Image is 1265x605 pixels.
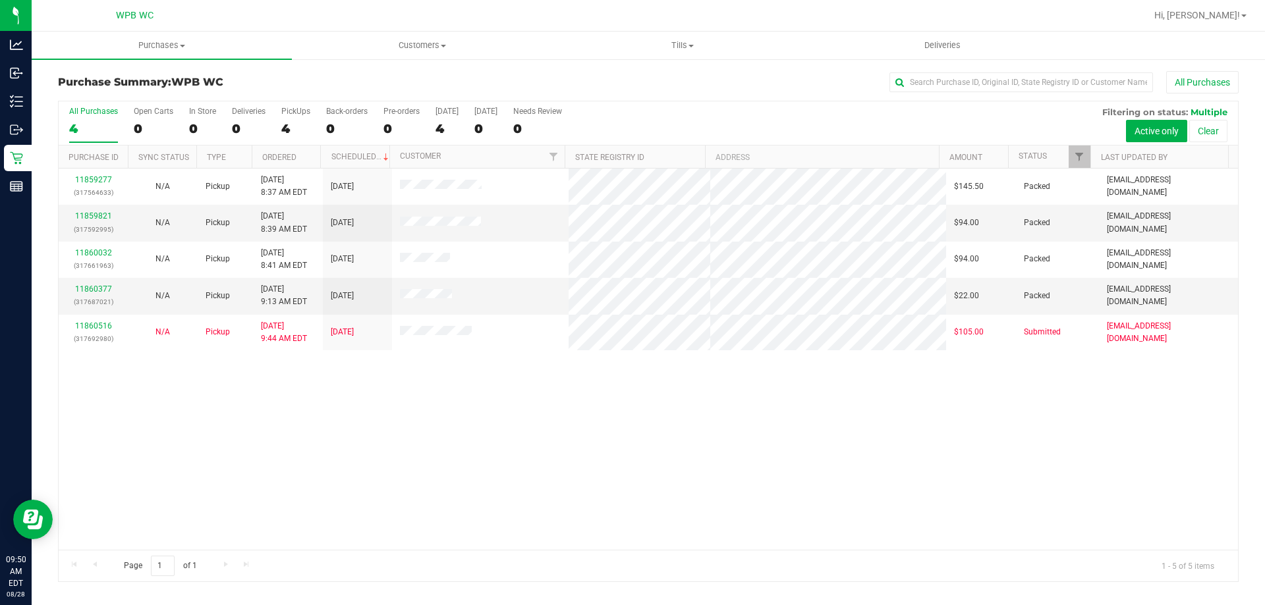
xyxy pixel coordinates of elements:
a: Filter [1069,145,1090,168]
span: [DATE] 8:37 AM EDT [261,174,307,199]
input: 1 [151,556,175,576]
span: Not Applicable [155,218,170,227]
inline-svg: Retail [10,151,23,165]
span: [DATE] [331,253,354,265]
span: Pickup [206,253,230,265]
div: 0 [326,121,368,136]
span: Not Applicable [155,291,170,300]
span: Packed [1024,217,1050,229]
span: [EMAIL_ADDRESS][DOMAIN_NAME] [1107,174,1230,199]
a: Purchase ID [69,153,119,162]
div: In Store [189,107,216,116]
span: Purchases [32,39,292,51]
div: 0 [513,121,562,136]
span: Not Applicable [155,182,170,191]
p: (317687021) [67,296,120,308]
span: Page of 1 [113,556,208,576]
div: Deliveries [232,107,266,116]
span: [DATE] 9:13 AM EDT [261,283,307,308]
p: (317564633) [67,186,120,199]
div: 0 [134,121,173,136]
button: N/A [155,180,170,193]
inline-svg: Reports [10,180,23,193]
div: [DATE] [474,107,497,116]
a: 11860032 [75,248,112,257]
span: $145.50 [954,180,984,193]
a: Amount [949,153,982,162]
span: Not Applicable [155,327,170,336]
a: Last Updated By [1101,153,1167,162]
inline-svg: Analytics [10,38,23,51]
a: Sync Status [138,153,189,162]
a: Tills [552,32,812,59]
a: 11859821 [75,211,112,221]
div: [DATE] [436,107,459,116]
span: Pickup [206,217,230,229]
span: Submitted [1024,326,1061,338]
iframe: Resource center [13,500,53,539]
span: [DATE] [331,326,354,338]
span: WPB WC [116,10,154,21]
span: [DATE] 8:41 AM EDT [261,247,307,272]
span: 1 - 5 of 5 items [1151,556,1225,575]
a: Status [1019,151,1047,161]
button: N/A [155,253,170,265]
span: [DATE] 9:44 AM EDT [261,320,307,345]
div: Back-orders [326,107,368,116]
a: Deliveries [812,32,1073,59]
span: [EMAIL_ADDRESS][DOMAIN_NAME] [1107,320,1230,345]
button: Active only [1126,120,1187,142]
span: Not Applicable [155,254,170,263]
span: Tills [553,39,812,51]
p: (317661963) [67,259,120,272]
span: Deliveries [907,39,978,51]
div: 0 [383,121,420,136]
inline-svg: Inbound [10,66,23,80]
span: $22.00 [954,290,979,302]
span: [DATE] [331,290,354,302]
div: All Purchases [69,107,118,116]
span: Pickup [206,326,230,338]
button: All Purchases [1166,71,1239,93]
div: 0 [232,121,266,136]
div: 0 [189,121,216,136]
div: PickUps [281,107,310,116]
a: Customer [400,151,441,161]
div: Pre-orders [383,107,420,116]
a: 11860516 [75,321,112,330]
span: Packed [1024,290,1050,302]
span: Multiple [1191,107,1227,117]
div: 4 [281,121,310,136]
span: WPB WC [171,76,223,88]
p: 08/28 [6,589,26,599]
p: 09:50 AM EDT [6,554,26,589]
a: Purchases [32,32,292,59]
button: N/A [155,217,170,229]
span: [DATE] 8:39 AM EDT [261,210,307,235]
inline-svg: Outbound [10,123,23,136]
a: 11859277 [75,175,112,184]
a: 11860377 [75,284,112,294]
div: Open Carts [134,107,173,116]
span: [DATE] [331,217,354,229]
span: Hi, [PERSON_NAME]! [1154,10,1240,20]
span: Packed [1024,180,1050,193]
p: (317592995) [67,223,120,236]
span: Pickup [206,180,230,193]
a: State Registry ID [575,153,644,162]
th: Address [705,145,939,169]
span: [EMAIL_ADDRESS][DOMAIN_NAME] [1107,247,1230,272]
span: Customers [293,39,551,51]
div: 0 [474,121,497,136]
span: Pickup [206,290,230,302]
span: $94.00 [954,253,979,265]
div: Needs Review [513,107,562,116]
div: 4 [69,121,118,136]
span: $94.00 [954,217,979,229]
h3: Purchase Summary: [58,76,451,88]
span: [EMAIL_ADDRESS][DOMAIN_NAME] [1107,210,1230,235]
span: [DATE] [331,180,354,193]
span: [EMAIL_ADDRESS][DOMAIN_NAME] [1107,283,1230,308]
a: Scheduled [331,152,391,161]
a: Customers [292,32,552,59]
